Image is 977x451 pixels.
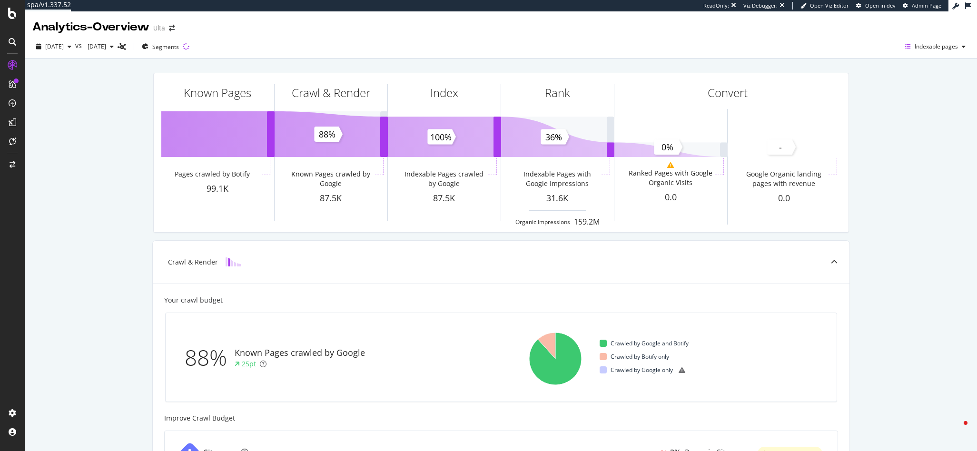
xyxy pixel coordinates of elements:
div: Pages crawled by Botify [175,169,250,179]
span: 2024 Aug. 26th [45,42,64,50]
div: 87.5K [388,192,501,205]
span: Crawled by Google only [611,364,673,376]
div: Improve Crawl Budget [164,413,838,423]
div: Ulta [153,23,165,33]
div: 159.2M [574,216,600,227]
button: [DATE] [32,39,75,54]
div: Indexable Pages crawled by Google [401,169,486,188]
button: Segments [138,39,183,54]
div: 99.1K [161,183,274,195]
img: block-icon [226,257,241,266]
div: Indexable Pages with Google Impressions [514,169,600,188]
span: Admin Page [912,2,941,9]
div: Known Pages [184,85,251,101]
div: 25pt [242,359,256,369]
div: Crawl & Render [168,257,218,267]
a: Admin Page [903,2,941,10]
a: Open Viz Editor [800,2,849,10]
div: arrow-right-arrow-left [169,25,175,31]
div: Known Pages crawled by Google [235,347,365,359]
div: Organic Impressions [515,218,570,226]
div: Viz Debugger: [743,2,778,10]
span: Crawled by Botify only [611,351,669,363]
span: Indexable pages [915,42,958,50]
span: Open in dev [865,2,896,9]
a: Open in dev [856,2,896,10]
div: 31.6K [501,192,614,205]
iframe: Intercom live chat [945,419,967,441]
span: Open Viz Editor [810,2,849,9]
div: Your crawl budget [164,295,223,305]
div: Crawl & Render [292,85,370,101]
span: vs [75,41,84,50]
div: 87.5K [275,192,387,205]
div: Analytics - Overview [32,19,149,35]
span: 2023 Sep. 25th [84,42,106,50]
div: Index [430,85,458,101]
div: Rank [545,85,570,101]
span: Crawled by Google and Botify [611,338,689,349]
div: Known Pages crawled by Google [288,169,373,188]
div: ReadOnly: [703,2,729,10]
button: [DATE] [84,39,118,54]
svg: A chart. [526,321,584,394]
span: Segments [152,43,179,51]
button: Indexable pages [901,39,969,54]
div: 88% [185,342,235,373]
